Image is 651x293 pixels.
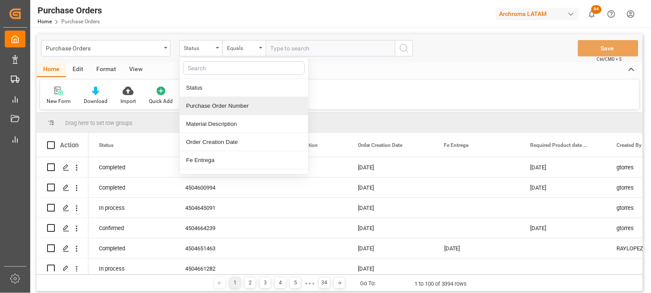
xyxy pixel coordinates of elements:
div: 4504664239 [175,218,261,238]
button: Archroma LATAM [496,6,582,22]
div: 4 [275,277,286,288]
div: Purchase Orders [38,4,102,17]
div: [DATE] [520,218,607,238]
div: Completed [88,178,175,197]
div: Edit [66,62,90,77]
div: Equals [227,42,256,52]
div: 4504661282 [175,259,261,278]
span: 84 [591,5,602,14]
div: 2 [245,277,256,288]
div: Press SPACE to select this row. [37,178,88,198]
button: close menu [179,40,222,56]
div: [DATE] [348,259,434,278]
div: Fe Entrega [180,151,308,169]
div: 34 [319,277,330,288]
div: Import [120,97,136,105]
div: Archroma LATAM [496,8,579,20]
button: Help Center [602,4,621,24]
button: open menu [222,40,265,56]
div: 4504610648 [175,157,261,177]
div: 4504645091 [175,198,261,218]
div: Order Creation Date [180,133,308,151]
div: [DATE] [434,238,520,258]
div: [DATE] [348,198,434,218]
div: Press SPACE to select this row. [37,259,88,279]
div: Press SPACE to select this row. [37,238,88,259]
span: Ctrl/CMD + S [597,56,622,62]
div: [DATE] [348,218,434,238]
div: Home [37,62,66,77]
div: Completed [88,238,175,258]
div: View [123,62,149,77]
span: Drag here to set row groups [65,120,133,126]
div: In process [88,198,175,218]
div: Purchase Orders [46,42,161,53]
div: [DATE] [348,157,434,177]
div: 4504651463 [175,238,261,258]
div: Action [60,141,79,149]
button: search button [395,40,413,56]
span: Status [99,142,114,148]
div: Confirmed [88,218,175,238]
span: Created By [617,142,642,148]
input: Type to search [265,40,395,56]
div: 3 [260,277,271,288]
button: Save [578,40,638,56]
div: Format [90,62,123,77]
div: [DATE] [520,157,607,177]
button: show 84 new notifications [582,4,602,24]
div: 1 [230,277,240,288]
div: Material Description [180,115,308,133]
div: [DATE] [520,178,607,197]
button: open menu [41,40,171,56]
span: Fe Entrega [444,142,469,148]
div: Go To: [360,279,376,288]
div: 4504600994 [175,178,261,197]
span: Required Product date (AB) [531,142,588,148]
div: 1 to 100 of 3394 rows [414,280,467,288]
div: In process [88,259,175,278]
div: Completed [88,157,175,177]
div: Press SPACE to select this row. [37,157,88,178]
div: Required Product date (AB) [180,169,308,187]
div: Press SPACE to select this row. [37,218,88,238]
a: Home [38,19,52,25]
div: Press SPACE to select this row. [37,198,88,218]
div: Status [184,42,213,52]
div: Download [84,97,107,105]
input: Search [183,61,305,75]
div: 5 [290,277,301,288]
div: Quick Add [149,97,173,105]
div: Status [180,79,308,97]
div: ● ● ● [305,280,315,287]
div: [DATE] [348,238,434,258]
div: New Form [47,97,71,105]
div: [DATE] [348,178,434,197]
div: Purchase Order Number [180,97,308,115]
span: Order Creation Date [358,142,403,148]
